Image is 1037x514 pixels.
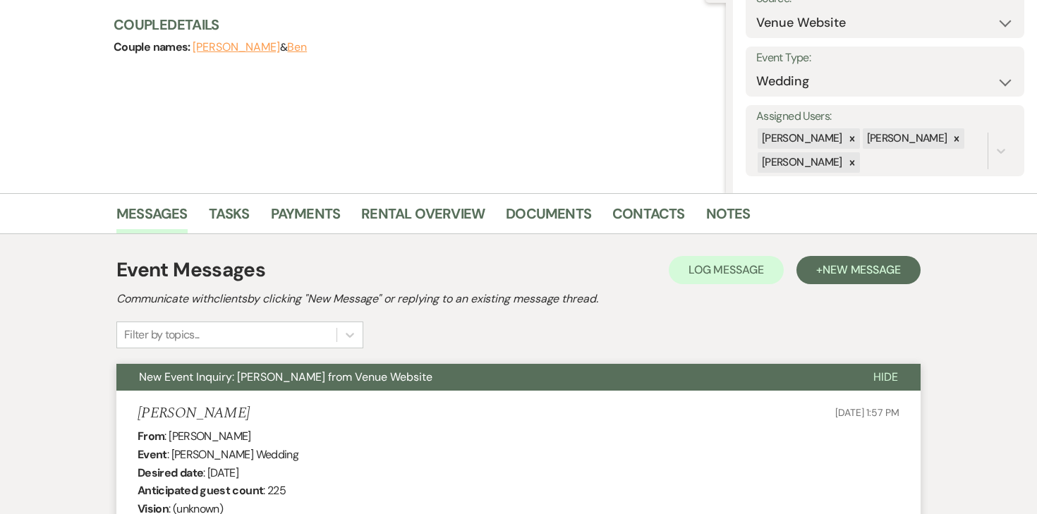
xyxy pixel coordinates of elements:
h2: Communicate with clients by clicking "New Message" or replying to an existing message thread. [116,290,921,307]
span: New Message [823,262,901,277]
button: Log Message [669,256,784,284]
span: Log Message [689,262,764,277]
a: Tasks [209,202,250,233]
button: New Event Inquiry: [PERSON_NAME] from Venue Website [116,364,851,391]
b: From [138,429,164,443]
span: [DATE] 1:57 PM [835,406,899,419]
a: Messages [116,202,188,233]
span: & [193,40,307,54]
div: [PERSON_NAME] [863,128,950,149]
b: Event [138,447,167,462]
button: +New Message [796,256,921,284]
div: [PERSON_NAME] [758,152,844,173]
span: Couple names: [114,39,193,54]
a: Contacts [612,202,685,233]
b: Anticipated guest count [138,483,263,498]
button: Ben [287,42,307,53]
b: Desired date [138,465,203,480]
div: [PERSON_NAME] [758,128,844,149]
span: New Event Inquiry: [PERSON_NAME] from Venue Website [139,369,432,384]
a: Rental Overview [361,202,485,233]
h5: [PERSON_NAME] [138,405,250,422]
div: Filter by topics... [124,326,200,343]
a: Documents [506,202,591,233]
h1: Event Messages [116,255,265,285]
h3: Couple Details [114,15,712,35]
label: Event Type: [756,48,1014,68]
a: Payments [271,202,341,233]
span: Hide [873,369,898,384]
a: Notes [706,202,751,233]
button: Hide [851,364,921,391]
label: Assigned Users: [756,106,1014,127]
button: [PERSON_NAME] [193,42,280,53]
